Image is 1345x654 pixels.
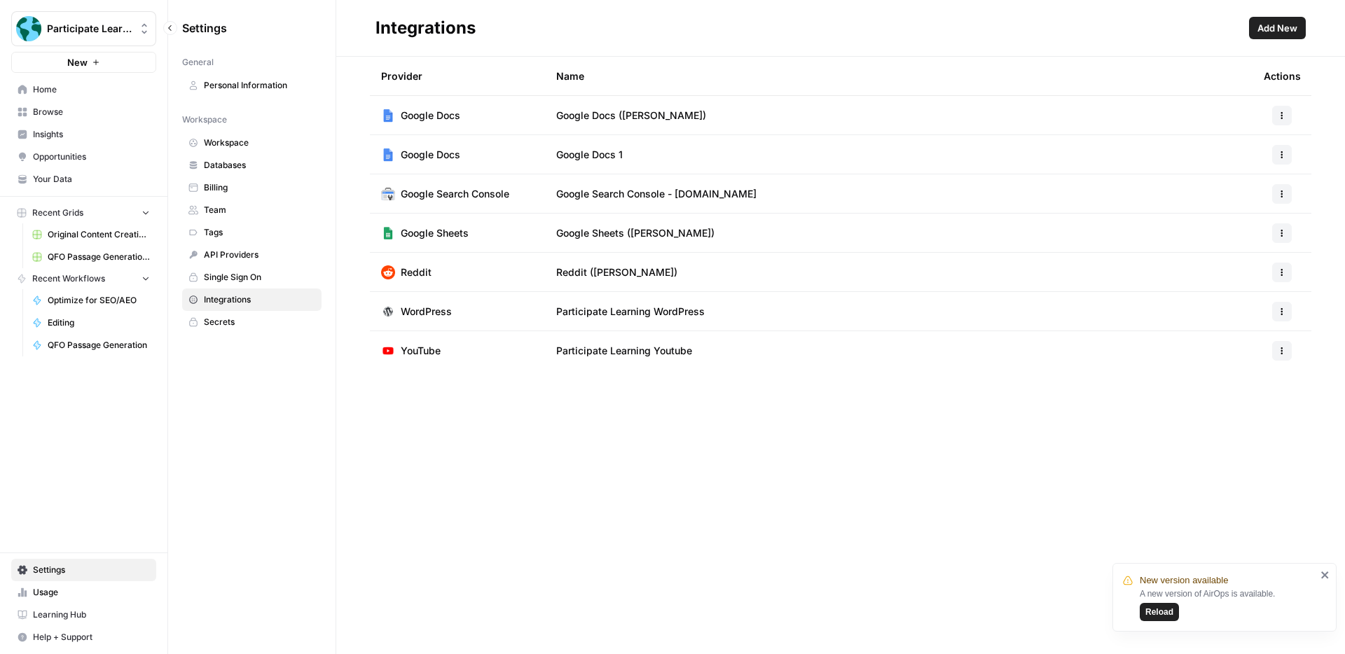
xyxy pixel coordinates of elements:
span: Add New [1257,21,1297,35]
span: QFO Passage Generation [48,339,150,352]
span: Participate Learning WordPress [556,305,705,319]
div: Integrations [375,17,476,39]
img: Google Docs [381,109,395,123]
span: Reload [1145,606,1173,618]
span: Workspace [182,113,227,126]
span: Learning Hub [33,608,150,621]
a: Editing [26,312,156,334]
span: Personal Information [204,79,315,92]
span: Workspace [204,137,315,149]
span: Help + Support [33,631,150,643]
span: Secrets [204,316,315,328]
img: Reddit [381,265,395,279]
span: Billing [204,181,315,194]
a: Original Content Creation Grid [26,223,156,246]
button: Help + Support [11,626,156,648]
span: Google Docs ([PERSON_NAME]) [556,109,706,123]
span: Google Docs [401,109,460,123]
span: Participate Learning Youtube [556,344,692,358]
span: Participate Learning [47,22,132,36]
span: Recent Grids [32,207,83,219]
span: API Providers [204,249,315,261]
span: Settings [33,564,150,576]
a: Personal Information [182,74,322,97]
a: QFO Passage Generation [26,334,156,356]
a: Integrations [182,288,322,311]
img: YouTube [381,344,395,358]
span: Reddit [401,265,432,279]
button: Add New [1249,17,1306,39]
span: Browse [33,106,150,118]
a: API Providers [182,244,322,266]
a: Usage [11,581,156,604]
button: close [1320,569,1330,580]
span: Google Search Console - [DOMAIN_NAME] [556,187,757,201]
div: Actions [1264,57,1301,95]
img: Google Sheets [381,226,395,240]
span: Home [33,83,150,96]
span: Single Sign On [204,271,315,284]
span: WordPress [401,305,452,319]
div: Name [556,57,1241,95]
div: A new version of AirOps is available. [1140,587,1316,621]
button: Workspace: Participate Learning [11,11,156,46]
button: Reload [1140,603,1179,621]
span: Google Sheets [401,226,469,240]
span: Insights [33,128,150,141]
button: New [11,52,156,73]
a: Insights [11,123,156,146]
img: Participate Learning Logo [16,16,41,41]
a: Tags [182,221,322,244]
span: Editing [48,316,150,329]
span: QFO Passage Generation Grid [48,251,150,263]
span: Optimize for SEO/AEO [48,294,150,307]
a: Workspace [182,132,322,154]
a: Browse [11,101,156,123]
a: Secrets [182,311,322,333]
a: QFO Passage Generation Grid [26,246,156,268]
a: Opportunities [11,146,156,168]
span: Opportunities [33,151,150,163]
span: Settings [182,20,227,36]
span: New version available [1140,573,1228,587]
span: YouTube [401,344,441,358]
span: Google Search Console [401,187,509,201]
span: General [182,56,214,69]
a: Your Data [11,168,156,190]
a: Billing [182,176,322,199]
div: Provider [381,57,422,95]
span: Your Data [33,173,150,186]
span: Usage [33,586,150,599]
span: New [67,55,88,69]
button: Recent Workflows [11,268,156,289]
span: Original Content Creation Grid [48,228,150,241]
a: Databases [182,154,322,176]
span: Integrations [204,293,315,306]
img: Google Docs [381,148,395,162]
span: Google Docs 1 [556,148,623,162]
span: Reddit ([PERSON_NAME]) [556,265,677,279]
a: Home [11,78,156,101]
a: Learning Hub [11,604,156,626]
span: Recent Workflows [32,272,105,285]
span: Google Sheets ([PERSON_NAME]) [556,226,715,240]
span: Google Docs [401,148,460,162]
a: Optimize for SEO/AEO [26,289,156,312]
span: Team [204,204,315,216]
img: Google Search Console [381,187,395,201]
span: Tags [204,226,315,239]
img: WordPress [381,305,395,319]
a: Settings [11,559,156,581]
a: Single Sign On [182,266,322,288]
button: Recent Grids [11,202,156,223]
a: Team [182,199,322,221]
span: Databases [204,159,315,172]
